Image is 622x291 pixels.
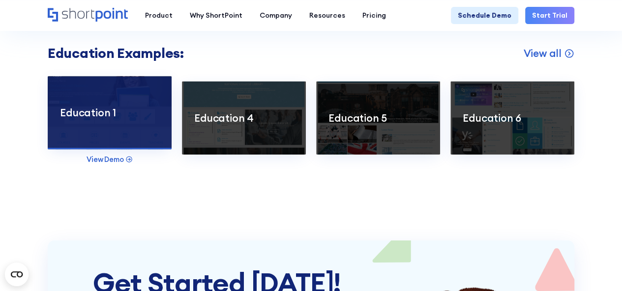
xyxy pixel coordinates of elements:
[145,10,173,21] div: Product
[309,10,345,21] div: Resources
[354,7,394,24] a: Pricing
[5,263,29,286] button: Open CMP widget
[525,7,574,24] a: Start Trial
[194,111,294,125] p: Education 4
[260,10,292,21] div: Company
[48,8,128,23] a: Home
[523,47,574,60] a: View all
[300,7,354,24] a: Resources
[316,81,440,155] a: Education 5Education 5
[136,7,181,24] a: Product
[190,10,242,21] div: Why ShortPoint
[48,45,184,61] h2: Education Examples:
[362,10,386,21] div: Pricing
[463,111,562,125] p: Education 6
[251,7,300,24] a: Company
[450,81,574,155] a: Education 6Education 6
[182,81,306,155] a: Education 4Education 4
[451,7,518,24] a: Schedule Demo
[445,177,622,291] iframe: Chat Widget
[181,7,251,24] a: Why ShortPoint
[87,155,124,164] p: View Demo
[60,106,159,120] p: Education 1
[328,111,428,125] p: Education 5
[523,47,561,60] p: View all
[48,81,172,155] a: Education 1Education 1View Demo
